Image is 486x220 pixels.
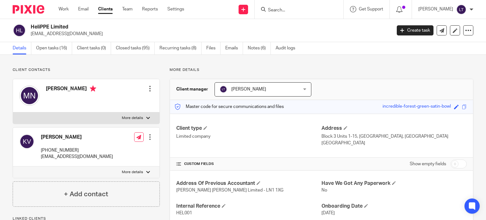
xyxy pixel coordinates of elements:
[36,42,72,54] a: Open tasks (16)
[321,180,467,187] h4: Have We Got Any Paperwork
[19,85,40,106] img: svg%3E
[176,203,321,210] h4: Internal Reference
[175,104,284,110] p: Master code for secure communications and files
[267,8,324,13] input: Search
[359,7,383,11] span: Get Support
[176,180,321,187] h4: Address Of Previous Accountant
[64,189,108,199] h4: + Add contact
[41,134,113,141] h4: [PERSON_NAME]
[456,4,466,15] img: svg%3E
[98,6,113,12] a: Clients
[231,87,266,91] span: [PERSON_NAME]
[220,85,227,93] img: svg%3E
[31,31,387,37] p: [EMAIL_ADDRESS][DOMAIN_NAME]
[159,42,202,54] a: Recurring tasks (8)
[397,25,433,35] a: Create task
[418,6,453,12] p: [PERSON_NAME]
[276,42,300,54] a: Audit logs
[31,24,316,30] h2: HeliPPE Limited
[321,133,467,140] p: Block 3 Units 1-15, [GEOGRAPHIC_DATA], [GEOGRAPHIC_DATA]
[170,67,473,72] p: More details
[41,147,113,154] p: [PHONE_NUMBER]
[383,103,451,110] div: incredible-forest-green-satin-bowl
[78,6,89,12] a: Email
[321,140,467,146] p: [GEOGRAPHIC_DATA]
[176,161,321,167] h4: CUSTOM FIELDS
[176,86,208,92] h3: Client manager
[248,42,271,54] a: Notes (6)
[122,6,133,12] a: Team
[410,161,446,167] label: Show empty fields
[176,188,283,192] span: [PERSON_NAME] [PERSON_NAME] Limited - LN1 1XG
[321,203,467,210] h4: Onboarding Date
[19,134,34,149] img: svg%3E
[321,188,327,192] span: No
[77,42,111,54] a: Client tasks (0)
[176,133,321,140] p: Limited company
[167,6,184,12] a: Settings
[90,85,96,92] i: Primary
[122,170,143,175] p: More details
[116,42,155,54] a: Closed tasks (95)
[13,67,160,72] p: Client contacts
[142,6,158,12] a: Reports
[176,211,192,215] span: HEL001
[46,85,96,93] h4: [PERSON_NAME]
[122,116,143,121] p: More details
[225,42,243,54] a: Emails
[321,125,467,132] h4: Address
[206,42,221,54] a: Files
[13,5,44,14] img: Pixie
[41,154,113,160] p: [EMAIL_ADDRESS][DOMAIN_NAME]
[13,24,26,37] img: svg%3E
[321,211,335,215] span: [DATE]
[13,42,31,54] a: Details
[176,125,321,132] h4: Client type
[59,6,69,12] a: Work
